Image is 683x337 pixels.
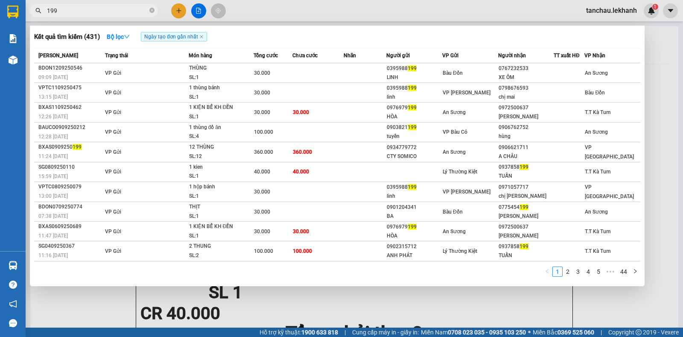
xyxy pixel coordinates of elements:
div: An Sương [82,7,150,18]
li: Previous Page [542,267,552,277]
div: tuyền [387,132,442,141]
div: [PERSON_NAME] [499,112,554,121]
span: 30.000 [293,109,309,115]
span: 30.000 [254,70,270,76]
span: down [124,34,130,40]
span: 40.000 [293,169,309,175]
span: 100.000 [254,248,273,254]
span: An Sương [585,129,608,135]
div: 1 thùng đồ ăn [189,123,253,132]
span: T.T Kà Tum [585,169,610,175]
span: 100.000 [254,129,273,135]
div: SL: 1 [189,192,253,201]
span: 199 [520,164,528,170]
div: SL: 1 [189,112,253,122]
span: 199 [408,124,417,130]
span: An Sương [443,229,466,234]
span: Lý Thường Kiệt [443,169,477,175]
span: 360.000 [293,149,312,155]
span: 09:09 [DATE] [38,74,68,80]
span: close-circle [149,8,155,13]
div: BX [PERSON_NAME] [7,7,76,28]
div: 0972500637 [499,103,554,112]
a: 2 [563,267,572,276]
span: 30.000 [254,209,270,215]
div: chị [PERSON_NAME] [499,192,554,201]
li: Next Page [630,267,640,277]
span: 199 [408,184,417,190]
span: close [199,35,204,39]
div: [PERSON_NAME] [499,232,554,240]
div: 0985727336 [7,38,76,50]
span: Người gửi [386,53,410,59]
div: 2 THUNG [189,242,253,251]
div: BXAS0909250 [38,143,102,152]
div: CTY SOMICO [387,152,442,161]
span: 40.000 [254,169,270,175]
span: Người nhận [498,53,526,59]
span: 199 [408,65,417,71]
span: [PERSON_NAME] [38,53,78,59]
span: VP Gửi [105,248,121,254]
span: VP Gửi [105,70,121,76]
span: 199 [520,243,528,249]
div: 0395988 [387,64,442,73]
div: 0976979 [387,223,442,232]
span: VP Gửi [442,53,458,59]
div: 0902315712 [387,242,442,251]
div: 0972500637 [499,223,554,232]
span: search [35,8,41,14]
span: right [633,269,638,274]
div: BXAS1109250462 [38,103,102,112]
span: VP Gửi [105,229,121,234]
div: 0971057717 [499,183,554,192]
span: Chưa cước [292,53,318,59]
span: 15:59 [DATE] [38,173,68,179]
span: VP Gửi [105,169,121,175]
button: right [630,267,640,277]
span: message [9,319,17,327]
span: 30.000 [254,229,270,234]
span: question-circle [9,281,17,289]
div: 40.000 [6,55,77,65]
div: HÒA [387,112,442,121]
span: 30.000 [254,189,270,195]
button: left [542,267,552,277]
div: TOÀN PHÁT [7,28,76,38]
li: 44 [617,267,630,277]
div: VPTC0809250079 [38,182,102,191]
li: 3 [573,267,583,277]
div: SL: 1 [189,93,253,102]
div: 0767232533 [499,64,554,73]
div: linh [387,93,442,102]
div: 0886666299 [82,28,150,40]
span: An Sương [443,149,466,155]
li: 1 [552,267,563,277]
div: SL: 1 [189,172,253,181]
div: 0395988 [387,183,442,192]
span: ••• [604,267,617,277]
div: BDON0709250774 [38,202,102,211]
span: 199 [408,105,417,111]
li: 5 [593,267,604,277]
span: Nhận: [82,8,102,17]
span: Bàu Đồn [443,209,463,215]
span: Tổng cước [254,53,278,59]
img: solution-icon [9,34,18,43]
span: 100.000 [293,248,312,254]
span: VP Bàu Cỏ [443,129,467,135]
div: BA [387,212,442,221]
div: hùng [499,132,554,141]
span: T.T Kà Tum [585,109,610,115]
div: linh [387,192,442,201]
input: Tìm tên, số ĐT hoặc mã đơn [47,6,148,15]
h3: Kết quả tìm kiếm ( 431 ) [34,32,100,41]
span: T.T Kà Tum [585,229,610,234]
strong: Bộ lọc [107,33,130,40]
div: 0937858 [499,242,554,251]
div: 1 KIỆN BỂ KH ĐỀN [189,222,253,232]
div: SL: 1 [189,73,253,82]
span: 13:15 [DATE] [38,94,68,100]
span: 12:28 [DATE] [38,134,68,140]
span: 30.000 [254,109,270,115]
